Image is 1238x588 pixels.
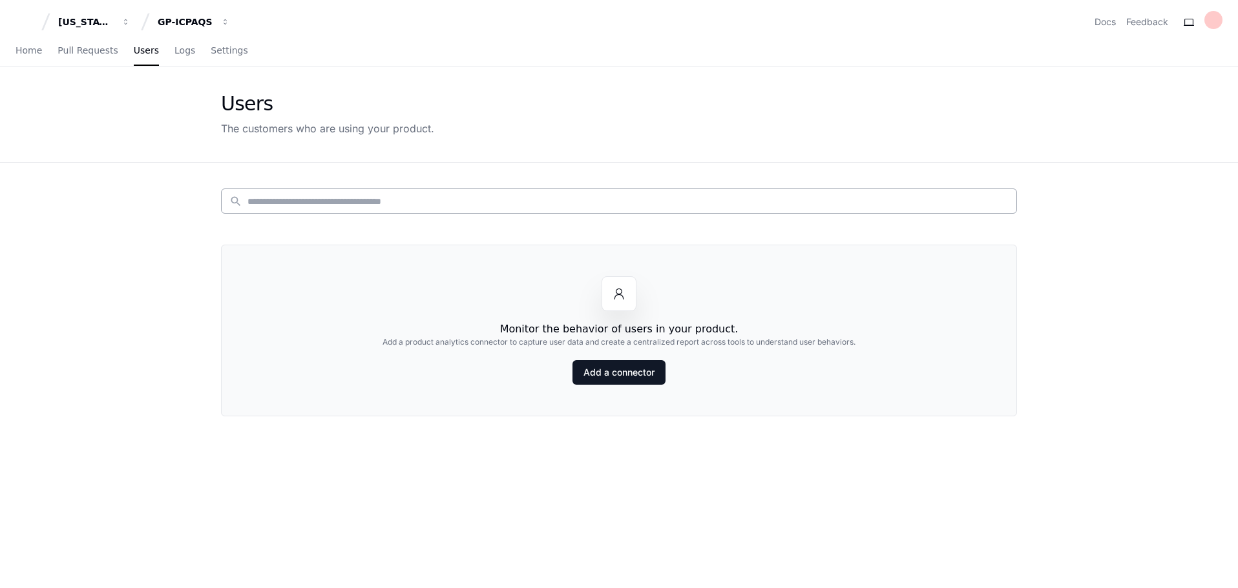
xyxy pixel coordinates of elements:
button: [US_STATE] Pacific [53,10,136,34]
a: Users [134,36,159,66]
span: Pull Requests [58,46,118,54]
span: Home [16,46,42,54]
span: Logs [174,46,195,54]
a: Logs [174,36,195,66]
span: Users [134,46,159,54]
button: GP-ICPAQS [152,10,235,34]
a: Settings [211,36,247,66]
div: GP-ICPAQS [158,15,213,28]
a: Add a connector [572,360,666,385]
button: Feedback [1126,15,1168,28]
a: Home [16,36,42,66]
mat-icon: search [229,195,242,208]
div: The customers who are using your product. [221,121,434,136]
h2: Add a product analytics connector to capture user data and create a centralized report across too... [383,337,855,347]
span: Settings [211,46,247,54]
a: Docs [1095,15,1116,28]
a: Pull Requests [58,36,118,66]
div: [US_STATE] Pacific [58,15,114,28]
div: Users [221,92,434,116]
h1: Monitor the behavior of users in your product. [500,321,739,337]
